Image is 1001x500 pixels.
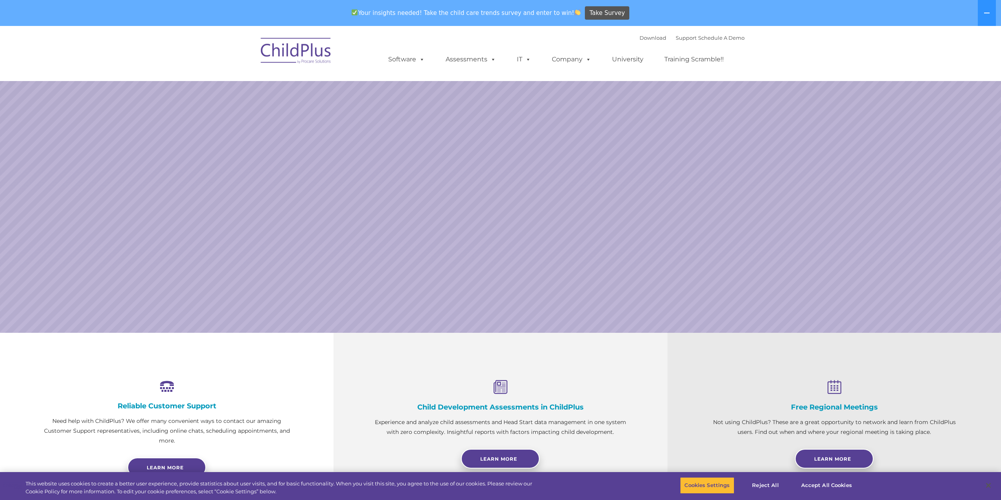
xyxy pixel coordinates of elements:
[640,35,666,41] a: Download
[147,465,184,470] span: Learn more
[656,52,732,67] a: Training Scramble!!
[676,35,697,41] a: Support
[257,32,336,72] img: ChildPlus by Procare Solutions
[544,52,599,67] a: Company
[980,477,997,494] button: Close
[680,477,734,494] button: Cookies Settings
[127,458,206,477] a: Learn more
[741,477,790,494] button: Reject All
[797,477,856,494] button: Accept All Cookies
[373,417,628,437] p: Experience and analyze child assessments and Head Start data management in one system with zero c...
[707,403,962,411] h4: Free Regional Meetings
[707,417,962,437] p: Not using ChildPlus? These are a great opportunity to network and learn from ChildPlus users. Fin...
[480,456,517,462] span: Learn More
[348,5,584,20] span: Your insights needed! Take the child care trends survey and enter to win!
[814,456,851,462] span: Learn More
[795,449,874,469] a: Learn More
[509,52,539,67] a: IT
[590,6,625,20] span: Take Survey
[39,402,294,410] h4: Reliable Customer Support
[380,52,433,67] a: Software
[39,416,294,446] p: Need help with ChildPlus? We offer many convenient ways to contact our amazing Customer Support r...
[640,35,745,41] font: |
[26,480,551,495] div: This website uses cookies to create a better user experience, provide statistics about user visit...
[604,52,651,67] a: University
[461,449,540,469] a: Learn More
[585,6,629,20] a: Take Survey
[698,35,745,41] a: Schedule A Demo
[575,9,581,15] img: 👏
[438,52,504,67] a: Assessments
[352,9,358,15] img: ✅
[373,403,628,411] h4: Child Development Assessments in ChildPlus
